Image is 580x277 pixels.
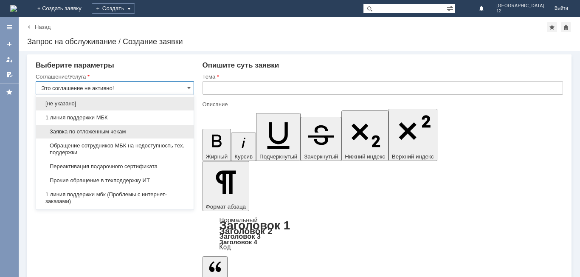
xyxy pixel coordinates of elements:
span: Опишите суть заявки [203,61,279,69]
button: Жирный [203,129,231,161]
div: Создать [92,3,135,14]
a: Код [220,243,231,251]
span: 12 [496,8,544,14]
button: Курсив [231,133,256,161]
a: Нормальный [220,216,258,223]
span: 1 линия поддержки МБК [41,114,189,121]
a: Мои заявки [3,53,16,66]
span: Расширенный поиск [447,4,455,12]
div: Формат абзаца [203,217,563,250]
span: Переактивация подарочного сертификата [41,163,189,170]
button: Нижний индекс [341,110,389,161]
span: Курсив [234,153,253,160]
button: Верхний индекс [389,109,437,161]
div: Описание [203,102,561,107]
a: Создать заявку [3,37,16,51]
span: 1 линия поддержки мбк (Проблемы с интернет-заказами) [41,191,189,205]
span: Жирный [206,153,228,160]
button: Подчеркнутый [256,113,301,161]
a: Перейти на домашнюю страницу [10,5,17,12]
img: logo [10,5,17,12]
a: Заголовок 3 [220,232,261,240]
span: Формат абзаца [206,204,246,210]
span: Обращение сотрудников МБК на недоступность тех. поддержки [41,142,189,156]
span: [не указано] [41,100,189,107]
div: Соглашение/Услуга [36,74,192,79]
div: Добавить в избранное [547,22,557,32]
span: Зачеркнутый [304,153,338,160]
span: [GEOGRAPHIC_DATA] [496,3,544,8]
span: Заявка по отложенным чекам [41,128,189,135]
span: Подчеркнутый [259,153,297,160]
a: Мои согласования [3,68,16,82]
div: Тема [203,74,561,79]
span: Верхний индекс [392,153,434,160]
div: Сделать домашней страницей [561,22,571,32]
button: Формат абзаца [203,161,249,211]
a: Назад [35,24,51,30]
a: Заголовок 2 [220,226,273,236]
a: Заголовок 4 [220,238,257,246]
a: Заголовок 1 [220,219,290,232]
div: Запрос на обслуживание / Создание заявки [27,37,572,46]
span: Нижний индекс [345,153,385,160]
button: Зачеркнутый [301,117,341,161]
span: Прочие обращение в техподдержку ИТ [41,177,189,184]
span: Выберите параметры [36,61,114,69]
